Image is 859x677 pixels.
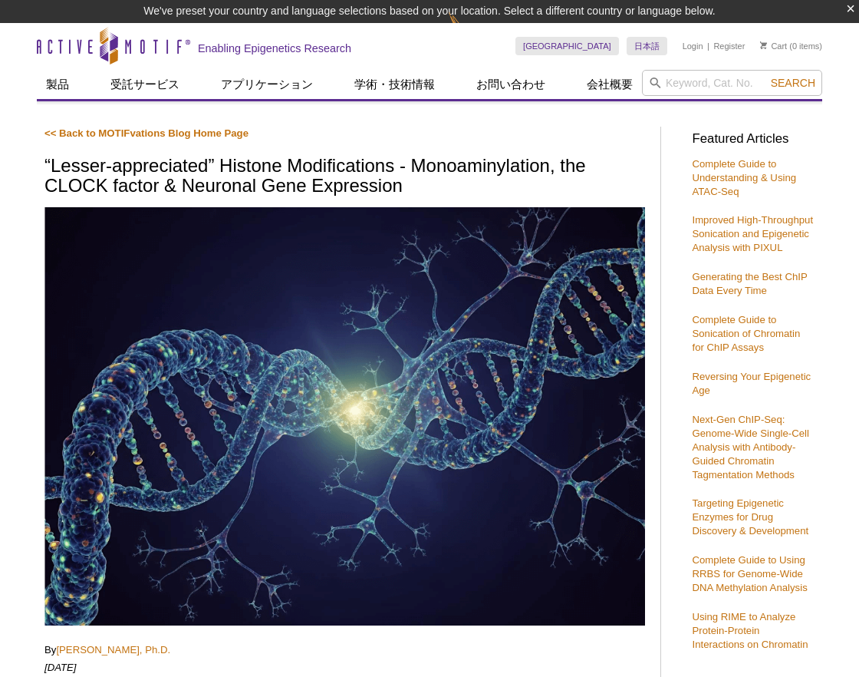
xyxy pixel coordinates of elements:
a: << Back to MOTIFvations Blog Home Page [44,127,248,139]
a: Cart [760,41,787,51]
a: アプリケーション [212,70,322,99]
a: [PERSON_NAME], Ph.D. [56,644,170,656]
a: Next-Gen ChIP-Seq: Genome-Wide Single-Cell Analysis with Antibody-Guided Chromatin Tagmentation M... [692,414,808,481]
a: 学術・技術情報 [345,70,444,99]
a: Generating the Best ChIP Data Every Time [692,271,807,296]
a: 日本語 [627,37,667,55]
img: DNA Modification [44,207,645,626]
a: Improved High-Throughput Sonication and Epigenetic Analysis with PIXUL [692,214,813,253]
img: Your Cart [760,41,767,49]
a: Reversing Your Epigenetic Age [692,371,811,396]
h1: “Lesser-appreciated” Histone Modifications - Monoaminylation, the CLOCK factor & Neuronal Gene Ex... [44,156,645,198]
p: By [44,643,645,657]
a: Login [683,41,703,51]
li: | [707,37,709,55]
a: 会社概要 [578,70,642,99]
a: Complete Guide to Using RRBS for Genome-Wide DNA Methylation Analysis [692,554,807,593]
a: Complete Guide to Sonication of Chromatin for ChIP Assays [692,314,800,353]
h2: Enabling Epigenetics Research [198,41,351,55]
a: Register [713,41,745,51]
a: Targeting Epigenetic Enzymes for Drug Discovery & Development [692,497,808,537]
li: (0 items) [760,37,822,55]
button: Search [766,76,820,90]
span: Search [771,77,815,89]
em: [DATE] [44,662,77,673]
a: 製品 [37,70,78,99]
a: Complete Guide to Understanding & Using ATAC-Seq [692,158,796,197]
a: [GEOGRAPHIC_DATA] [515,37,619,55]
img: Change Here [449,12,489,48]
a: 受託サービス [101,70,189,99]
a: お問い合わせ [467,70,555,99]
h3: Featured Articles [692,133,815,146]
input: Keyword, Cat. No. [642,70,822,96]
a: Using RIME to Analyze Protein-Protein Interactions on Chromatin [692,611,808,650]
